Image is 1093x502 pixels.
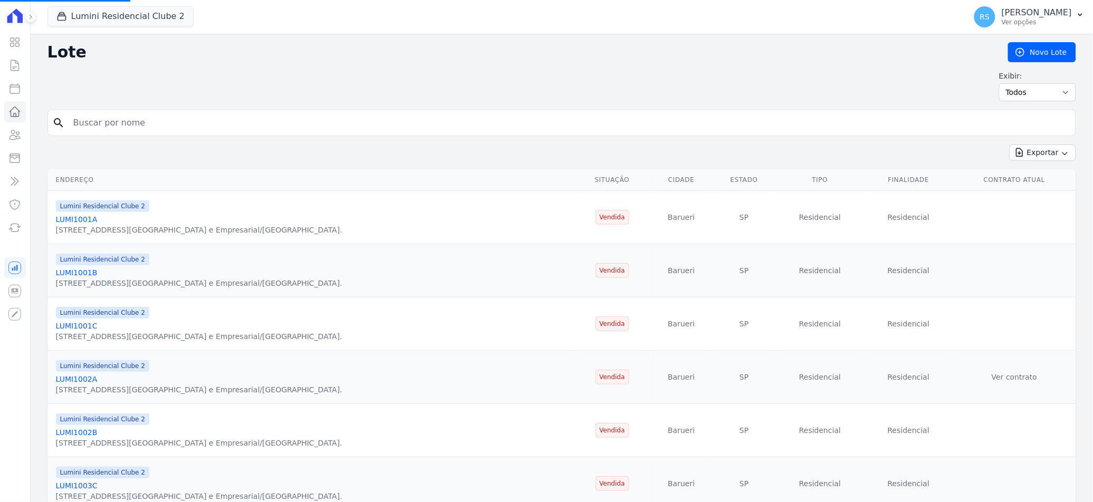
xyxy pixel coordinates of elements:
[47,43,992,62] h2: Lote
[596,210,629,225] span: Vendida
[1010,144,1076,161] button: Exportar
[56,268,98,277] a: LUMI1001B
[56,375,98,383] a: LUMI1002A
[650,297,713,351] td: Barueri
[596,476,629,491] span: Vendida
[865,191,953,244] td: Residencial
[56,225,342,235] div: [STREET_ADDRESS][GEOGRAPHIC_DATA] e Empresarial/[GEOGRAPHIC_DATA].
[56,331,342,342] div: [STREET_ADDRESS][GEOGRAPHIC_DATA] e Empresarial/[GEOGRAPHIC_DATA].
[56,200,149,212] span: Lumini Residencial Clube 2
[713,404,776,457] td: SP
[980,13,990,21] span: RS
[713,351,776,404] td: SP
[47,169,574,191] th: Endereço
[799,373,841,381] span: translation missing: pt-BR.activerecord.values.property.property_type.RESIDENCIAL
[713,244,776,297] td: SP
[713,191,776,244] td: SP
[56,428,98,437] a: LUMI1002B
[999,71,1076,81] label: Exibir:
[56,438,342,448] div: [STREET_ADDRESS][GEOGRAPHIC_DATA] e Empresarial/[GEOGRAPHIC_DATA].
[56,413,149,425] span: Lumini Residencial Clube 2
[1008,42,1076,62] a: Novo Lote
[713,297,776,351] td: SP
[56,481,98,490] a: LUMI1003C
[574,169,650,191] th: Situação
[966,2,1093,32] button: RS [PERSON_NAME] Ver opções
[596,423,629,438] span: Vendida
[56,467,149,478] span: Lumini Residencial Clube 2
[47,6,194,26] button: Lumini Residencial Clube 2
[865,297,953,351] td: Residencial
[799,479,841,488] span: translation missing: pt-BR.activerecord.values.property.property_type.RESIDENCIAL
[56,322,98,330] a: LUMI1001C
[799,320,841,328] span: translation missing: pt-BR.activerecord.values.property.property_type.RESIDENCIAL
[799,213,841,221] span: translation missing: pt-BR.activerecord.values.property.property_type.RESIDENCIAL
[799,266,841,275] span: translation missing: pt-BR.activerecord.values.property.property_type.RESIDENCIAL
[776,169,865,191] th: Tipo
[67,112,1071,133] input: Buscar por nome
[650,169,713,191] th: Cidade
[56,384,342,395] div: [STREET_ADDRESS][GEOGRAPHIC_DATA] e Empresarial/[GEOGRAPHIC_DATA].
[1002,18,1072,26] p: Ver opções
[865,351,953,404] td: Residencial
[56,254,149,265] span: Lumini Residencial Clube 2
[992,373,1037,381] a: Ver contrato
[596,316,629,331] span: Vendida
[52,117,65,129] i: search
[650,244,713,297] td: Barueri
[56,360,149,372] span: Lumini Residencial Clube 2
[713,169,776,191] th: Estado
[56,307,149,318] span: Lumini Residencial Clube 2
[865,244,953,297] td: Residencial
[596,370,629,384] span: Vendida
[865,169,953,191] th: Finalidade
[650,351,713,404] td: Barueri
[650,404,713,457] td: Barueri
[56,278,342,288] div: [STREET_ADDRESS][GEOGRAPHIC_DATA] e Empresarial/[GEOGRAPHIC_DATA].
[596,263,629,278] span: Vendida
[56,215,98,224] a: LUMI1001A
[1002,7,1072,18] p: [PERSON_NAME]
[953,169,1076,191] th: Contrato Atual
[865,404,953,457] td: Residencial
[650,191,713,244] td: Barueri
[56,491,342,501] div: [STREET_ADDRESS][GEOGRAPHIC_DATA] e Empresarial/[GEOGRAPHIC_DATA].
[799,426,841,435] span: translation missing: pt-BR.activerecord.values.property.property_type.RESIDENCIAL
